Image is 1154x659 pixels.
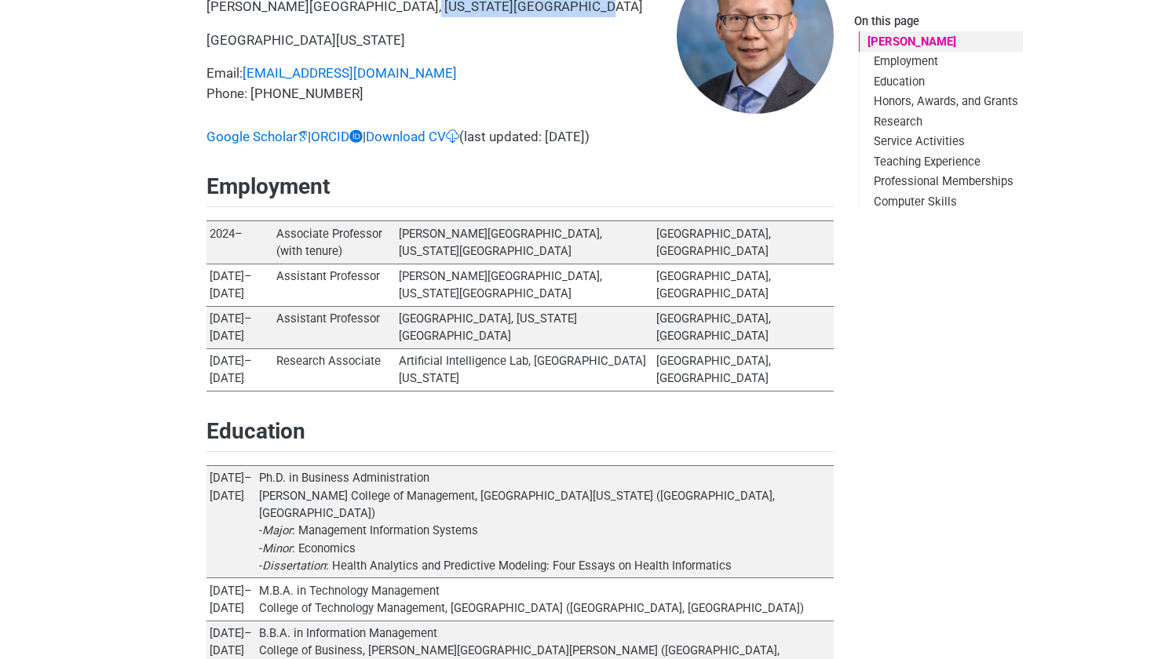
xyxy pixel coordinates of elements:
[206,264,273,306] td: [DATE]–[DATE]
[396,348,653,391] td: Artificial Intelligence Lab, [GEOGRAPHIC_DATA][US_STATE]
[206,466,256,578] td: [DATE]–[DATE]
[859,92,1022,111] a: Honors, Awards, and Grants
[206,173,834,207] h2: Employment
[311,129,363,144] a: ORCID
[206,221,273,264] td: 2024–
[206,31,677,51] p: [GEOGRAPHIC_DATA][US_STATE]
[262,523,292,537] em: Major
[206,306,273,348] td: [DATE]–[DATE]
[396,264,653,306] td: [PERSON_NAME][GEOGRAPHIC_DATA], [US_STATE][GEOGRAPHIC_DATA]
[206,127,834,147] p: | | (last updated: [DATE])
[262,559,326,573] em: Dissertation
[859,151,1022,171] a: Teaching Experience
[206,348,273,391] td: [DATE]–[DATE]
[256,578,834,621] td: M.B.A. in Technology Management College of Technology Management, [GEOGRAPHIC_DATA] ([GEOGRAPHIC_...
[859,191,1022,211] a: Computer Skills
[859,31,1022,51] a: [PERSON_NAME]
[859,132,1022,151] a: Service Activities
[396,221,653,264] td: [PERSON_NAME][GEOGRAPHIC_DATA], [US_STATE][GEOGRAPHIC_DATA]
[653,221,834,264] td: [GEOGRAPHIC_DATA], [GEOGRAPHIC_DATA]
[859,71,1022,91] a: Education
[859,52,1022,71] a: Employment
[256,466,834,578] td: Ph.D. in Business Administration [PERSON_NAME] College of Management, [GEOGRAPHIC_DATA][US_STATE]...
[396,306,653,348] td: [GEOGRAPHIC_DATA], [US_STATE][GEOGRAPHIC_DATA]
[206,418,834,452] h2: Education
[262,541,292,555] em: Minor
[653,264,834,306] td: [GEOGRAPHIC_DATA], [GEOGRAPHIC_DATA]
[859,172,1022,191] a: Professional Memberships
[206,129,308,144] a: Google Scholar
[273,306,396,348] td: Assistant Professor
[273,221,396,264] td: Associate Professor (with tenure)
[273,264,396,306] td: Assistant Professor
[653,348,834,391] td: [GEOGRAPHIC_DATA], [GEOGRAPHIC_DATA]
[243,65,457,81] a: [EMAIL_ADDRESS][DOMAIN_NAME]
[206,64,677,104] p: Email: Phone: [PHONE_NUMBER]
[366,129,459,144] a: Download CV
[859,111,1022,131] a: Research
[206,578,256,621] td: [DATE]–[DATE]
[273,348,396,391] td: Research Associate
[653,306,834,348] td: [GEOGRAPHIC_DATA], [GEOGRAPHIC_DATA]
[854,15,1023,29] h2: On this page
